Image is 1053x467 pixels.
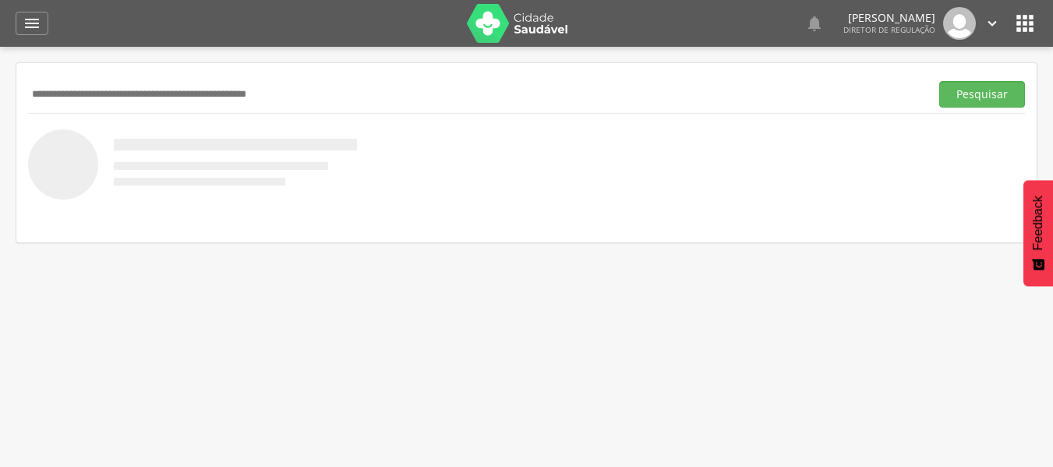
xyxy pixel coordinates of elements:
span: Feedback [1031,196,1045,250]
a:  [805,7,824,40]
i:  [23,14,41,33]
a:  [16,12,48,35]
a:  [984,7,1001,40]
i:  [984,15,1001,32]
button: Feedback - Mostrar pesquisa [1023,180,1053,286]
p: [PERSON_NAME] [843,12,935,23]
span: Diretor de regulação [843,24,935,35]
i:  [1012,11,1037,36]
button: Pesquisar [939,81,1025,108]
i:  [805,14,824,33]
